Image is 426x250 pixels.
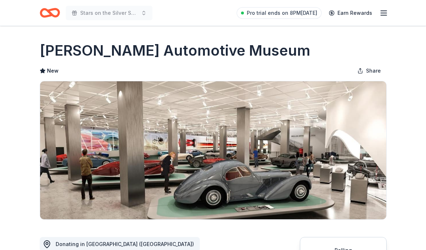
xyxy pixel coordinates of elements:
[324,7,376,20] a: Earn Rewards
[56,241,194,247] span: Donating in [GEOGRAPHIC_DATA] ([GEOGRAPHIC_DATA])
[40,40,310,61] h1: [PERSON_NAME] Automotive Museum
[80,9,138,17] span: Stars on the Silver Screen
[237,7,322,19] a: Pro trial ends on 8PM[DATE]
[40,81,386,219] img: Image for Petersen Automotive Museum
[66,6,152,20] button: Stars on the Silver Screen
[352,64,387,78] button: Share
[47,66,59,75] span: New
[40,4,60,21] a: Home
[366,66,381,75] span: Share
[247,9,317,17] span: Pro trial ends on 8PM[DATE]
